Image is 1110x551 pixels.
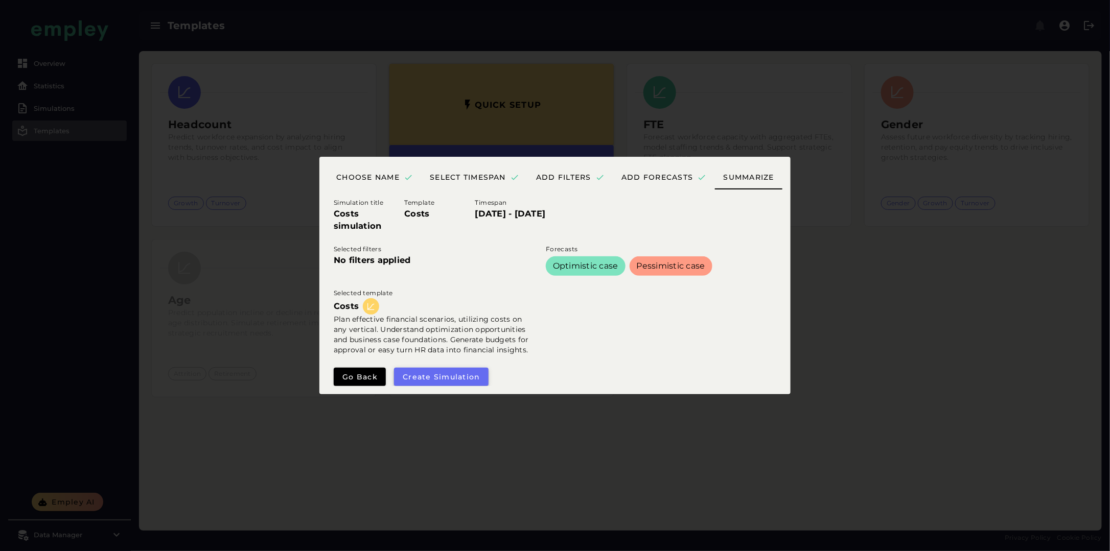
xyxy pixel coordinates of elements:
[402,372,480,381] span: Create simulation
[404,198,462,208] p: Template
[334,198,392,208] p: Simulation title
[336,173,413,182] span: Choose name
[334,300,359,312] h3: Costs
[723,173,775,182] span: Summarize
[334,315,534,355] p: Plan effective financial scenarios, utilizing costs on any vertical. Understand optimization oppo...
[637,260,705,272] div: Pessimistic case
[621,173,707,182] span: Add forecasts
[394,368,489,386] button: Create simulation
[475,198,605,208] p: Timespan
[334,254,534,266] h3: No filters applied
[334,368,386,386] button: Go back
[334,288,534,298] p: Selected template
[475,208,605,220] h3: [DATE] - [DATE]
[342,372,378,381] span: Go back
[536,173,605,182] span: Add filters
[553,260,618,272] div: Optimistic case
[404,208,462,220] h3: Costs
[429,173,519,182] span: Select timespan
[546,244,746,254] p: Forecasts
[334,244,534,254] p: Selected filters
[334,208,392,232] h3: Costs simulation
